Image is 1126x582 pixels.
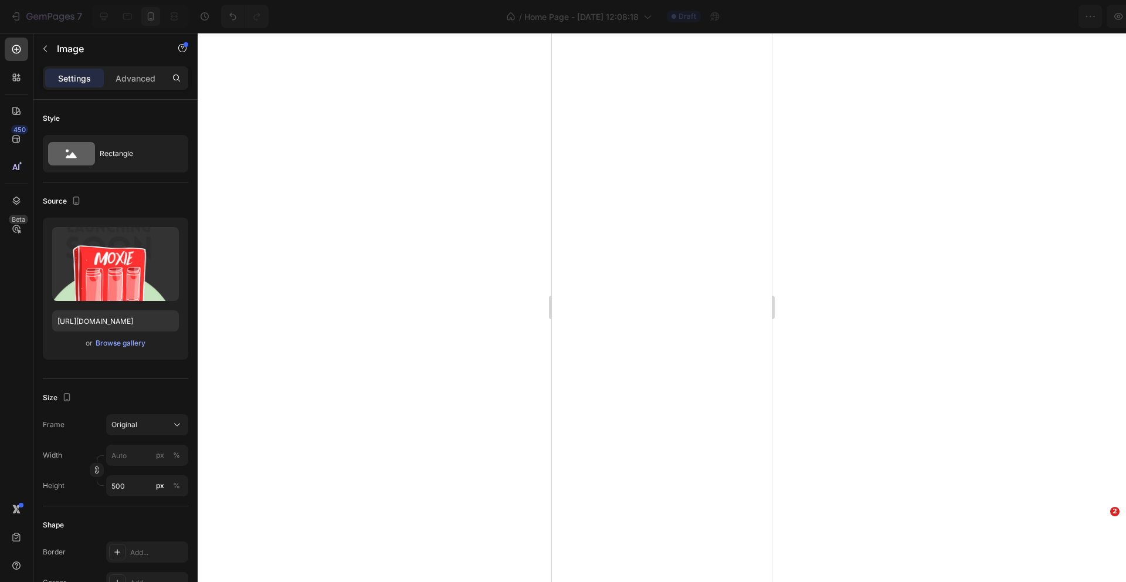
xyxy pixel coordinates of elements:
span: Draft [679,11,696,22]
div: Size [43,390,74,406]
label: Frame [43,419,65,430]
div: % [173,450,180,461]
p: 7 [77,9,82,23]
span: 2 [1110,507,1120,516]
button: 7 [5,5,87,28]
span: or [86,336,93,350]
span: Save [1015,12,1034,22]
iframe: Intercom live chat [1086,525,1114,553]
div: Beta [9,215,28,224]
span: / [519,11,522,23]
span: Home Page - [DATE] 12:08:18 [524,11,639,23]
label: Height [43,481,65,491]
div: Rectangle [100,140,171,167]
button: Original [106,414,188,435]
div: px [156,450,164,461]
div: Browse gallery [96,338,145,348]
input: px% [106,445,188,466]
div: Style [43,113,60,124]
div: % [173,481,180,491]
p: Advanced [116,72,155,84]
label: Width [43,450,62,461]
div: Publish [1058,11,1087,23]
div: Add... [130,547,185,558]
p: Settings [58,72,91,84]
input: https://example.com/image.jpg [52,310,179,331]
button: Save [1005,5,1043,28]
div: Undo/Redo [221,5,269,28]
input: px% [106,475,188,496]
div: Shape [43,520,64,530]
div: 450 [11,125,28,134]
iframe: Design area [552,33,772,582]
button: px [169,479,184,493]
p: Image [57,42,157,56]
button: % [153,479,167,493]
span: Original [111,419,137,430]
button: px [169,448,184,462]
div: Border [43,547,66,557]
button: % [153,448,167,462]
button: Browse gallery [95,337,146,349]
div: px [156,481,164,491]
div: Source [43,194,83,209]
button: Publish [1048,5,1097,28]
img: preview-image [52,227,179,301]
